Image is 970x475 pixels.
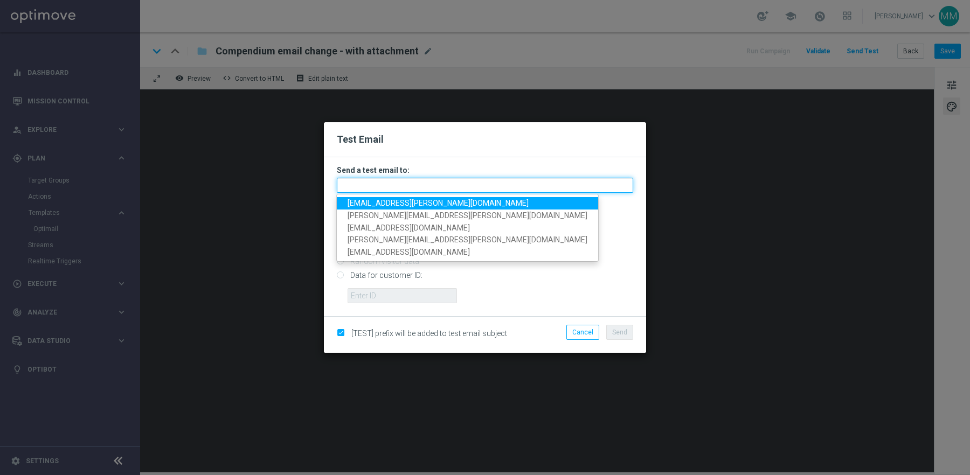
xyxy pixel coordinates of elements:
span: [TEST] prefix will be added to test email subject [351,329,507,338]
a: [PERSON_NAME][EMAIL_ADDRESS][PERSON_NAME][DOMAIN_NAME] [337,234,598,246]
input: Enter ID [348,288,457,303]
h2: Test Email [337,133,633,146]
span: [PERSON_NAME][EMAIL_ADDRESS][PERSON_NAME][DOMAIN_NAME] [348,235,587,244]
a: [EMAIL_ADDRESS][DOMAIN_NAME] [337,221,598,234]
span: Send [612,329,627,336]
span: [EMAIL_ADDRESS][DOMAIN_NAME] [348,223,470,232]
a: [EMAIL_ADDRESS][DOMAIN_NAME] [337,246,598,259]
span: [EMAIL_ADDRESS][PERSON_NAME][DOMAIN_NAME] [348,199,529,207]
span: [PERSON_NAME][EMAIL_ADDRESS][PERSON_NAME][DOMAIN_NAME] [348,211,587,220]
a: [PERSON_NAME][EMAIL_ADDRESS][PERSON_NAME][DOMAIN_NAME] [337,209,598,222]
h3: Send a test email to: [337,165,633,175]
button: Cancel [566,325,599,340]
span: [EMAIL_ADDRESS][DOMAIN_NAME] [348,248,470,256]
a: [EMAIL_ADDRESS][PERSON_NAME][DOMAIN_NAME] [337,197,598,209]
button: Send [606,325,633,340]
